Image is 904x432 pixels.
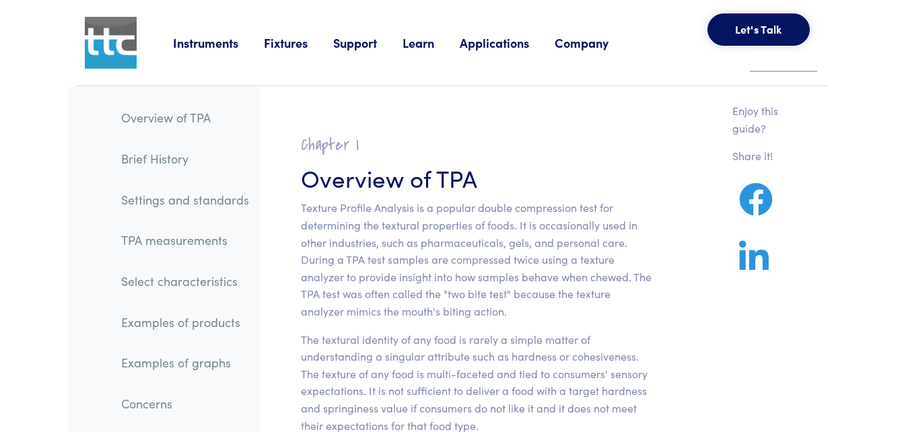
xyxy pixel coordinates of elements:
a: Settings and standards [110,184,260,215]
img: ttc_logo_1x1_v1.0.png [85,17,137,69]
a: Overview of TPA [110,102,260,133]
a: Select characteristics [110,266,260,297]
a: Brief History [110,143,260,174]
a: Examples of graphs [110,347,260,378]
a: Share on LinkedIn [732,256,775,273]
a: Company [555,34,634,51]
a: Fixtures [264,34,333,51]
h3: Overview of TPA [301,161,652,194]
a: Support [333,34,403,51]
h2: Chapter I [301,135,652,155]
a: Instruments [173,34,264,51]
a: Applications [460,34,555,51]
a: TPA measurements [110,225,260,256]
p: Texture Profile Analysis is a popular double compression test for determining the textural proper... [301,199,652,320]
p: Enjoy this guide? [732,102,796,137]
a: Examples of products [110,307,260,338]
a: Learn [403,34,460,51]
button: Let's Talk [707,13,810,46]
a: Concerns [110,388,260,419]
p: Share it! [732,147,796,165]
